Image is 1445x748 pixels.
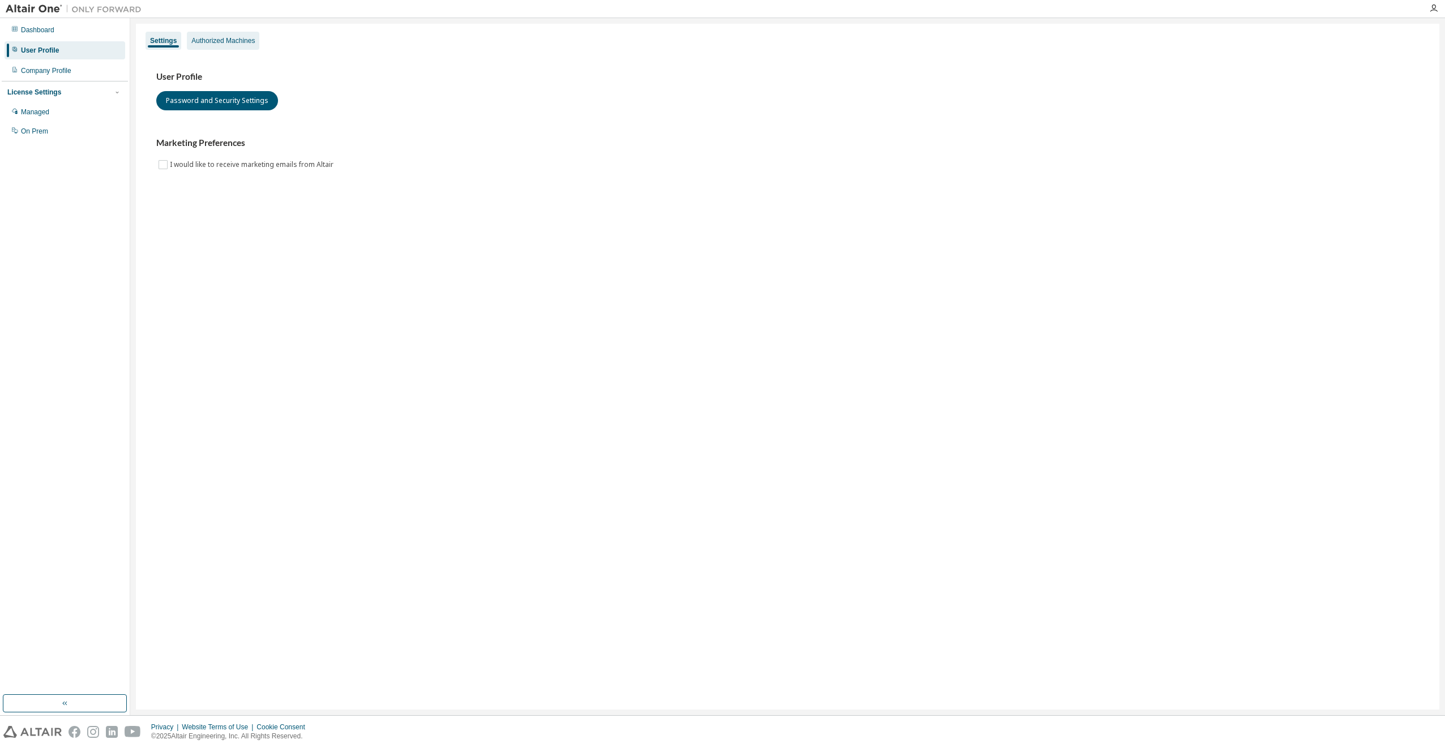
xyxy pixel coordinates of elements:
h3: Marketing Preferences [156,137,1419,149]
div: License Settings [7,88,61,97]
h3: User Profile [156,71,1419,83]
button: Password and Security Settings [156,91,278,110]
div: On Prem [21,127,48,136]
div: Dashboard [21,25,54,35]
div: Company Profile [21,66,71,75]
div: Authorized Machines [191,36,255,45]
p: © 2025 Altair Engineering, Inc. All Rights Reserved. [151,732,312,741]
img: instagram.svg [87,726,99,738]
img: altair_logo.svg [3,726,62,738]
div: Settings [150,36,177,45]
img: linkedin.svg [106,726,118,738]
div: User Profile [21,46,59,55]
img: facebook.svg [69,726,80,738]
div: Website Terms of Use [182,723,256,732]
div: Cookie Consent [256,723,311,732]
div: Managed [21,108,49,117]
img: youtube.svg [125,726,141,738]
label: I would like to receive marketing emails from Altair [170,158,336,171]
div: Privacy [151,723,182,732]
img: Altair One [6,3,147,15]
